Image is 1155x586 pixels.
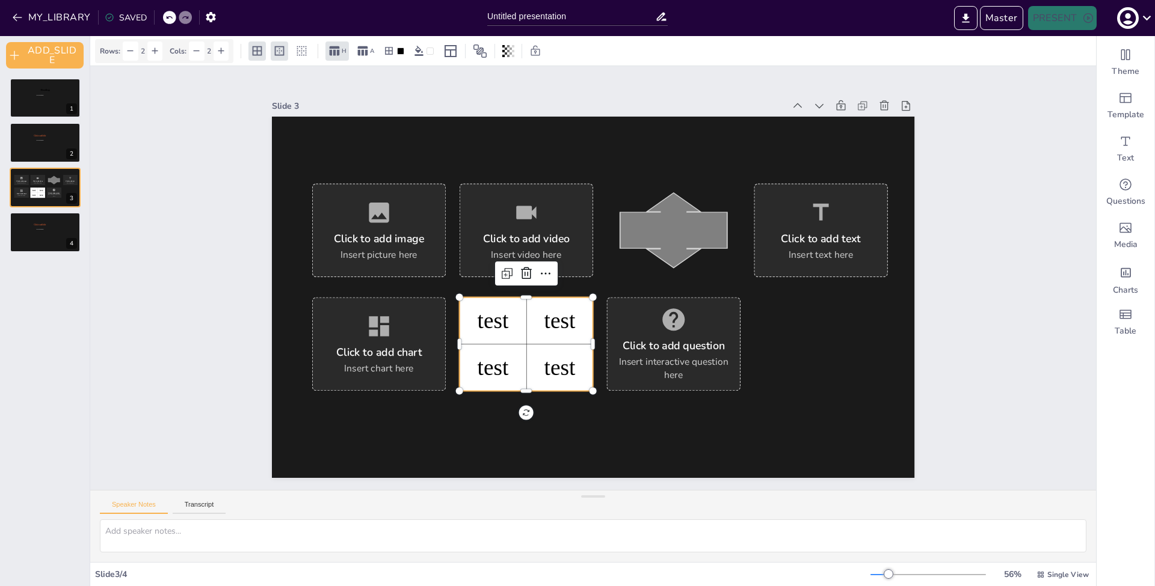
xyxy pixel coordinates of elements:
div: 1 [66,103,77,114]
button: ADD_SLIDE [6,42,84,69]
div: Click to add question [622,338,724,353]
div: Insert picture here [340,248,417,261]
div: SAVED [105,12,147,23]
div: Click to add video [482,231,570,246]
span: Table [1115,325,1136,337]
div: Add Column [214,41,229,61]
div: Background color [411,41,437,61]
div: Remove Row [123,41,138,61]
div: Insert interactive question here [48,194,60,197]
span: H [342,47,346,55]
div: Slide 3 / 4 [95,569,870,580]
button: EXPORT_TO_POWERPOINT [954,6,978,30]
div: Insert interactive question here [618,356,729,382]
div: Change the overall theme [1097,41,1154,84]
button: MY_LIBRARY [9,8,96,27]
div: 1 [10,78,81,118]
span: Click to add subtitle [36,229,43,230]
span: 2 [141,46,145,56]
span: A [370,47,374,55]
div: Insert chart here [344,362,413,375]
div: Insert chart here [17,195,25,196]
button: PRESENT [1028,6,1097,30]
div: Remove Column [189,41,205,61]
p: test [462,352,523,383]
span: Media [1114,239,1138,251]
div: 3 [10,168,81,207]
div: Add text boxes [1097,127,1154,171]
div: Layout [441,41,460,61]
span: Text [1117,152,1134,164]
div: Header row [325,41,349,61]
p: test [529,352,590,383]
div: Click to add image [16,180,26,182]
p: test [38,188,45,192]
p: test [529,305,590,337]
button: Enter Master Mode [980,6,1023,30]
div: Click to add chart [336,345,422,359]
div: Get real-time input from your audience [1097,171,1154,214]
div: Click to add image [334,231,424,246]
div: Insert video here [491,248,561,261]
div: 3 [66,193,77,204]
span: Questions [1106,195,1145,207]
p: test [462,305,523,337]
div: Outer borders [271,41,288,61]
span: 2 [207,46,211,56]
p: test [38,194,45,197]
div: No borders [293,41,310,61]
div: 4 [10,212,81,252]
div: Add a table [1097,301,1154,344]
div: 56 % [998,569,1027,580]
div: All borders [248,41,266,61]
span: Theme [1112,66,1139,78]
div: Insert video here [34,182,42,183]
p: test [31,188,37,192]
span: Click to add subtitle [36,140,43,141]
div: 2 [10,123,81,162]
div: Alternate row colors [354,41,377,61]
span: Cols: [170,46,186,56]
div: Insert picture here [17,182,26,183]
input: INSERT_TITLE [487,8,655,25]
span: Charts [1113,284,1138,296]
span: Click to add title [34,135,46,136]
p: test [31,194,37,197]
div: Click to add text [781,231,861,246]
div: Add ready made slides [1097,84,1154,127]
span: Click to add title [34,224,46,226]
div: 2 [66,148,77,159]
div: Click to add chart [17,193,26,195]
div: 4 [66,238,77,249]
span: Click to add subtitle [36,95,43,96]
span: Template [1107,109,1144,121]
div: Click to add video [33,180,43,182]
div: Add charts and graphs [1097,257,1154,301]
span: Heading [40,89,49,92]
div: Add images, graphics, shapes or video [1097,214,1154,257]
button: Speaker Notes [100,501,168,514]
button: Transcript [173,501,226,514]
span: Single View [1047,570,1089,579]
span: Position [473,44,487,58]
div: Click to add question [48,192,60,194]
div: Border color [381,41,407,61]
div: Insert text here [789,248,853,261]
div: Slide 3 [272,100,784,112]
div: Add Row [147,41,163,61]
span: Rows: [100,46,120,56]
